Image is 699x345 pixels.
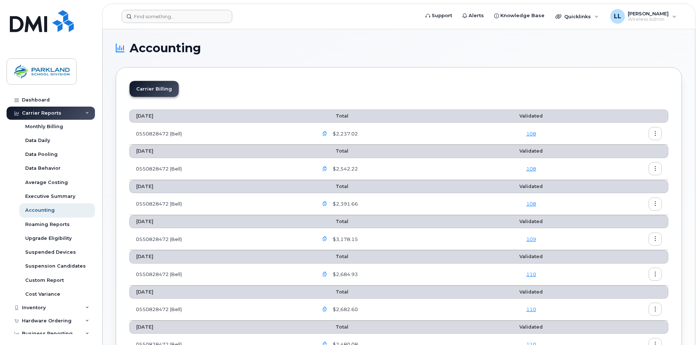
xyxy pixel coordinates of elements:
[318,324,348,330] span: Total
[129,299,312,321] td: 0550828472 (Bell)
[129,250,312,263] th: [DATE]
[475,110,587,123] th: Validated
[475,285,587,299] th: Validated
[318,219,348,224] span: Total
[331,130,358,137] span: $2,237.02
[475,145,587,158] th: Validated
[526,271,536,277] a: 110
[129,145,312,158] th: [DATE]
[318,254,348,259] span: Total
[331,236,358,243] span: $3,178.15
[526,306,536,312] a: 110
[475,321,587,334] th: Validated
[129,193,312,215] td: 0550828472 (Bell)
[475,180,587,193] th: Validated
[526,201,536,207] a: 108
[130,43,201,54] span: Accounting
[129,285,312,299] th: [DATE]
[331,200,358,207] span: $2,391.66
[475,250,587,263] th: Validated
[129,158,312,180] td: 0550828472 (Bell)
[129,215,312,228] th: [DATE]
[526,236,536,242] a: 109
[129,321,312,334] th: [DATE]
[331,165,358,172] span: $2,542.22
[129,110,312,123] th: [DATE]
[331,271,358,278] span: $2,684.93
[526,166,536,172] a: 108
[129,123,312,145] td: 0550828472 (Bell)
[129,228,312,250] td: 0550828472 (Bell)
[526,131,536,137] a: 108
[129,180,312,193] th: [DATE]
[318,113,348,119] span: Total
[129,264,312,285] td: 0550828472 (Bell)
[318,184,348,189] span: Total
[331,306,358,313] span: $2,682.60
[475,215,587,228] th: Validated
[318,148,348,154] span: Total
[318,289,348,295] span: Total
